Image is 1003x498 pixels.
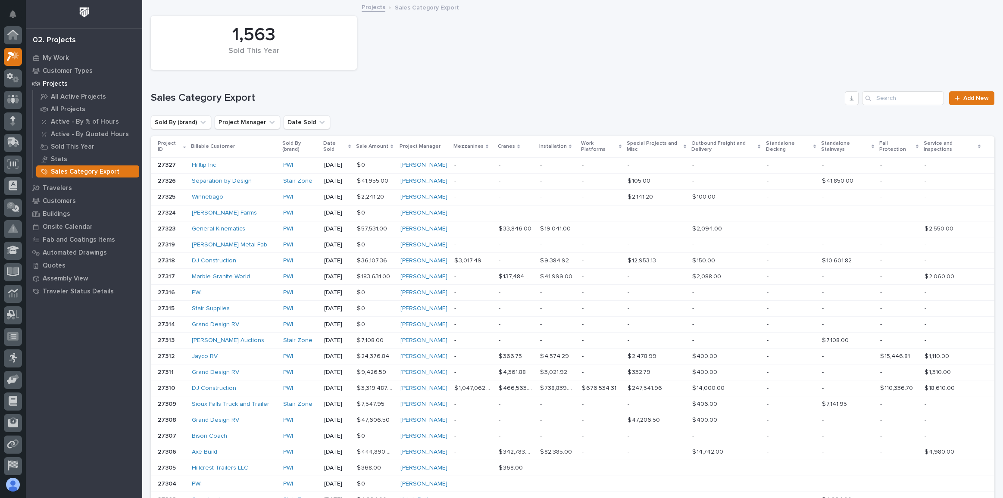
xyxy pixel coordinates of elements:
[192,162,216,169] a: Hilltip Inc
[158,367,175,376] p: 27311
[540,351,571,360] p: $ 4,574.29
[880,224,884,233] p: -
[880,335,884,344] p: -
[582,224,585,233] p: -
[767,208,770,217] p: -
[822,224,825,233] p: -
[582,335,585,344] p: -
[454,255,483,265] p: $ 3,017.49
[192,209,257,217] a: [PERSON_NAME] Farms
[4,5,22,23] button: Notifications
[400,209,447,217] a: [PERSON_NAME]
[925,208,928,217] p: -
[540,287,544,296] p: -
[283,225,293,233] a: PWI
[43,223,93,231] p: Onsite Calendar
[822,303,825,312] p: -
[880,319,884,328] p: -
[880,367,884,376] p: -
[692,160,696,169] p: -
[454,319,458,328] p: -
[33,165,142,177] a: Sales Category Export
[767,335,770,344] p: -
[43,197,76,205] p: Customers
[283,162,293,169] a: PWI
[400,273,447,280] a: [PERSON_NAME]
[192,177,252,185] a: Separation by Design
[822,192,825,201] p: -
[357,303,367,312] p: $ 0
[822,335,850,344] p: $ 7,108.00
[540,255,571,265] p: $ 9,384.92
[283,177,312,185] a: Stair Zone
[158,255,177,265] p: 27318
[43,184,72,192] p: Travelers
[692,351,719,360] p: $ 400.00
[283,273,293,280] a: PWI
[33,153,142,165] a: Stats
[357,176,390,185] p: $ 41,955.00
[925,383,956,392] p: $ 18,610.00
[822,208,825,217] p: -
[283,305,293,312] a: PWI
[767,192,770,201] p: -
[925,303,928,312] p: -
[151,115,211,129] button: Sold By (brand)
[925,192,928,201] p: -
[582,319,585,328] p: -
[324,177,350,185] p: [DATE]
[582,255,585,265] p: -
[692,192,717,201] p: $ 100.00
[925,224,955,233] p: $ 2,550.00
[158,224,177,233] p: 27323
[324,257,350,265] p: [DATE]
[767,160,770,169] p: -
[26,181,142,194] a: Travelers
[51,106,85,113] p: All Projects
[357,208,367,217] p: $ 0
[862,91,944,105] input: Search
[692,287,696,296] p: -
[628,303,631,312] p: -
[822,160,825,169] p: -
[51,156,67,163] p: Stats
[51,168,119,176] p: Sales Category Export
[43,210,70,218] p: Buildings
[43,262,66,270] p: Quotes
[540,271,574,280] p: $ 41,999.00
[324,209,350,217] p: [DATE]
[628,192,655,201] p: $ 2,141.20
[540,319,544,328] p: -
[499,271,535,280] p: $ 137,484.00
[324,321,350,328] p: [DATE]
[362,2,385,12] a: Projects
[540,208,544,217] p: -
[582,208,585,217] p: -
[283,193,293,201] a: PWI
[499,383,535,392] p: $ 466,563.21
[767,224,770,233] p: -
[158,287,177,296] p: 27316
[283,337,312,344] a: Stair Zone
[925,271,956,280] p: $ 2,060.00
[51,118,119,126] p: Active - By % of Hours
[454,160,458,169] p: -
[357,192,386,201] p: $ 2,241.20
[51,143,94,151] p: Sold This Year
[151,301,994,317] tr: 2731527315 Stair Supplies PWI [DATE]$ 0$ 0 [PERSON_NAME] -- -- -- -- -- -- -- -- -- --
[499,255,502,265] p: -
[499,192,502,201] p: -
[400,353,447,360] a: [PERSON_NAME]
[767,240,770,249] p: -
[628,176,652,185] p: $ 105.00
[400,337,447,344] a: [PERSON_NAME]
[192,257,236,265] a: DJ Construction
[357,271,392,280] p: $ 183,631.00
[880,240,884,249] p: -
[400,241,447,249] a: [PERSON_NAME]
[357,351,391,360] p: $ 24,376.84
[151,205,994,221] tr: 2732427324 [PERSON_NAME] Farms PWI [DATE]$ 0$ 0 [PERSON_NAME] -- -- -- -- -- -- -- -- -- --
[540,303,544,312] p: -
[540,367,569,376] p: $ 3,021.92
[628,367,652,376] p: $ 332.79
